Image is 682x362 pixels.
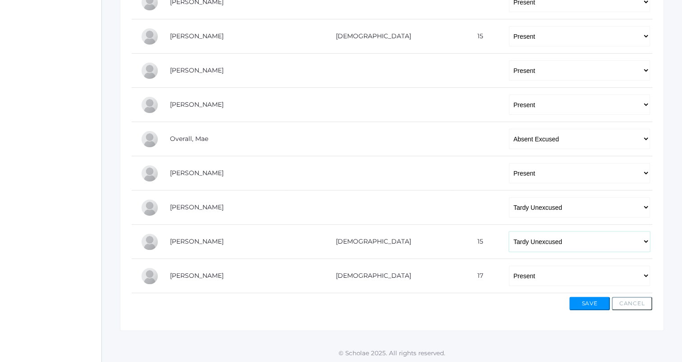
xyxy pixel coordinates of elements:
[170,32,224,40] a: [PERSON_NAME]
[141,62,159,80] div: Wylie Myers
[170,203,224,211] a: [PERSON_NAME]
[141,267,159,285] div: Brody Slawson
[170,271,224,280] a: [PERSON_NAME]
[170,135,208,143] a: Overall, Mae
[141,96,159,114] div: Natalia Nichols
[141,27,159,45] div: Ryan Lawler
[453,259,499,293] td: 17
[170,237,224,245] a: [PERSON_NAME]
[170,100,224,109] a: [PERSON_NAME]
[141,199,159,217] div: Gretchen Renz
[170,169,224,177] a: [PERSON_NAME]
[141,164,159,182] div: Sophia Pindel
[286,19,453,54] td: [DEMOGRAPHIC_DATA]
[286,259,453,293] td: [DEMOGRAPHIC_DATA]
[612,297,652,310] button: Cancel
[453,225,499,259] td: 15
[141,233,159,251] div: Haylie Slawson
[569,297,610,310] button: Save
[453,19,499,54] td: 15
[170,66,224,74] a: [PERSON_NAME]
[141,130,159,148] div: Mae Overall
[102,348,682,357] p: © Scholae 2025. All rights reserved.
[286,225,453,259] td: [DEMOGRAPHIC_DATA]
